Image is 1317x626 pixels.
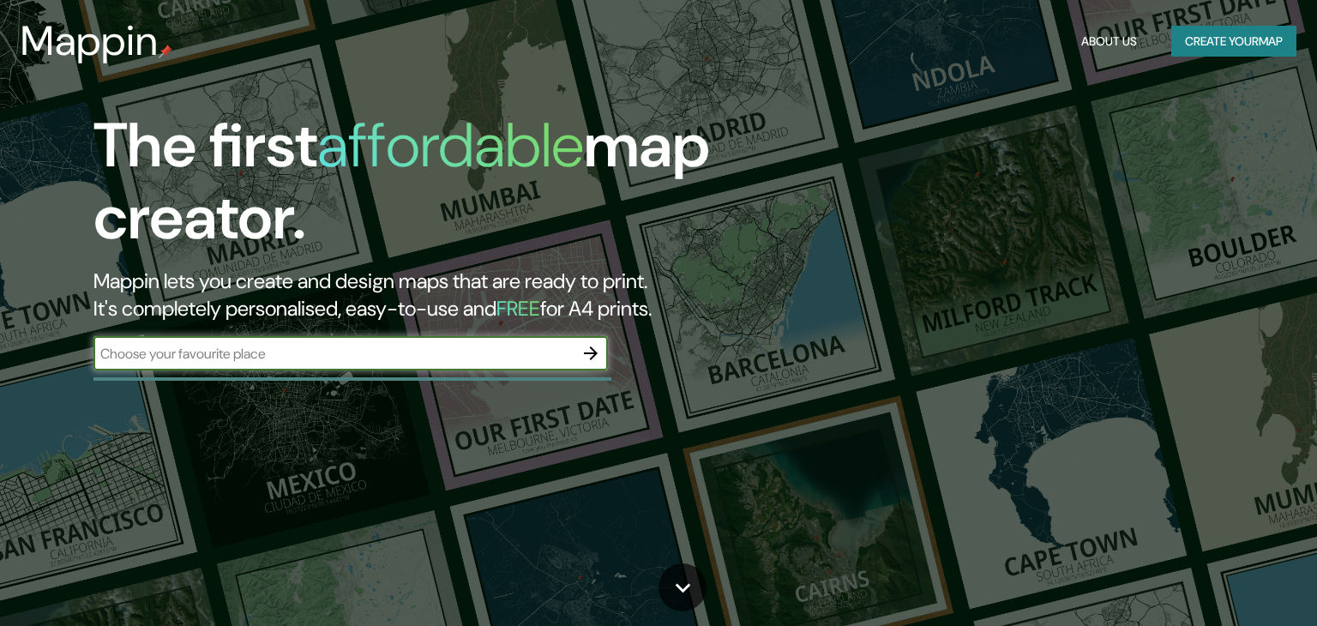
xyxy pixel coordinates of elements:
[1171,26,1296,57] button: Create yourmap
[159,45,172,58] img: mappin-pin
[317,105,584,185] h1: affordable
[1074,26,1144,57] button: About Us
[496,295,540,322] h5: FREE
[93,110,752,268] h1: The first map creator.
[93,268,752,322] h2: Mappin lets you create and design maps that are ready to print. It's completely personalised, eas...
[21,17,159,65] h3: Mappin
[93,344,574,364] input: Choose your favourite place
